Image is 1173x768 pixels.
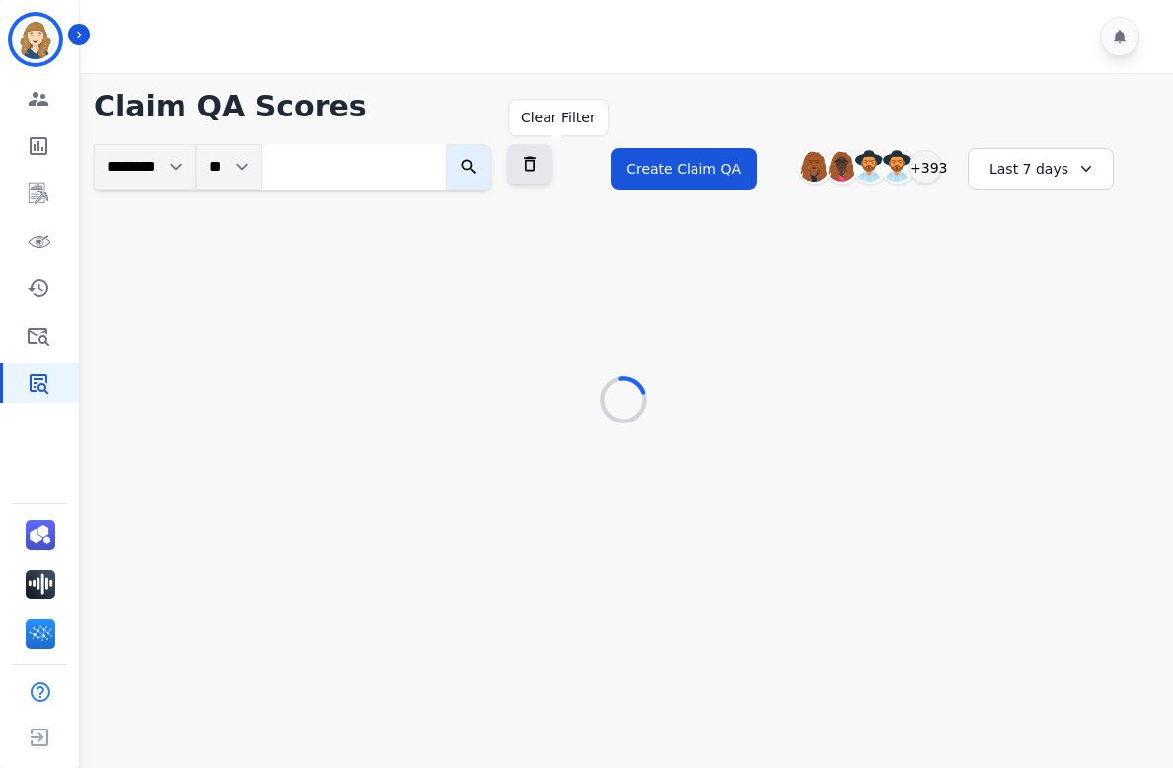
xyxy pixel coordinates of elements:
[968,148,1114,190] div: Last 7 days
[909,150,942,184] div: +393
[94,89,1153,124] h1: Claim QA Scores
[521,108,596,127] div: Clear Filter
[12,16,59,63] img: Bordered avatar
[611,148,757,190] button: Create Claim QA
